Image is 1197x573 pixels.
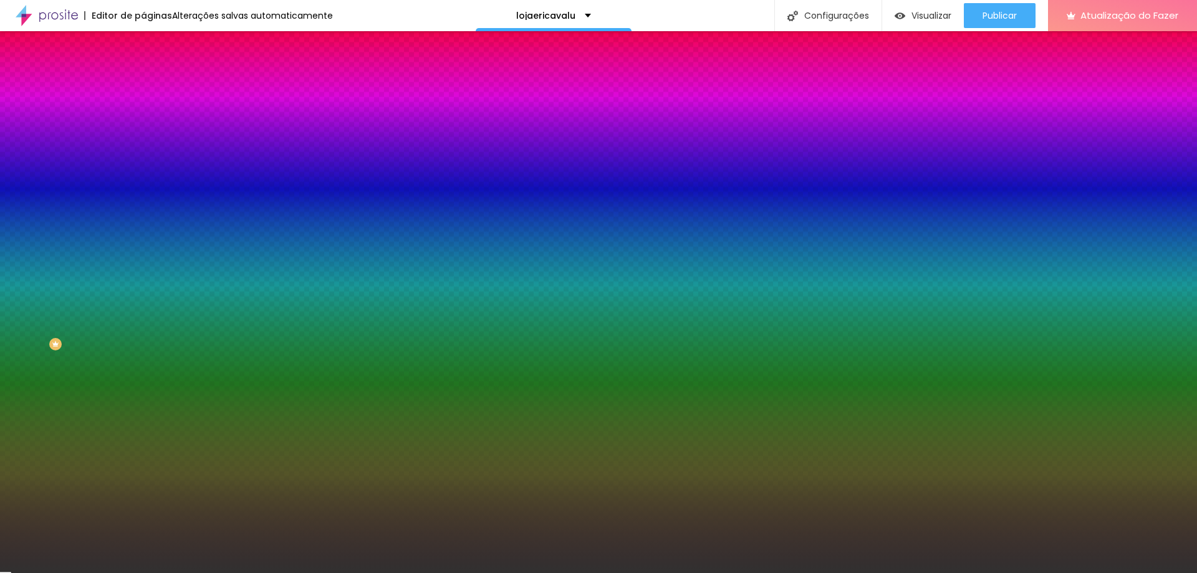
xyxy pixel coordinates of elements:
[983,9,1017,22] font: Publicar
[882,3,964,28] button: Visualizar
[92,9,172,22] font: Editor de páginas
[787,11,798,21] img: Ícone
[1080,9,1178,22] font: Atualização do Fazer
[895,11,905,21] img: view-1.svg
[172,9,333,22] font: Alterações salvas automaticamente
[911,9,951,22] font: Visualizar
[516,9,575,22] font: lojaericavalu
[804,9,869,22] font: Configurações
[964,3,1036,28] button: Publicar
